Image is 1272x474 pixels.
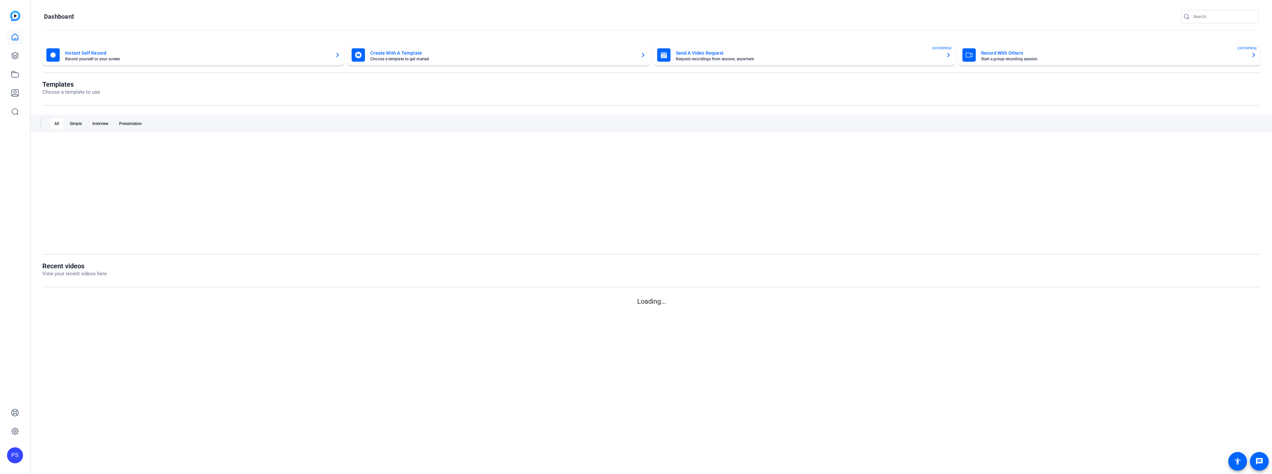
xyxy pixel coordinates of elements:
[1234,457,1242,465] mat-icon: accessibility
[88,118,112,129] div: Interview
[42,262,107,270] h1: Recent videos
[42,80,100,88] h1: Templates
[348,44,650,66] button: Create With A TemplateChoose a template to get started
[1238,46,1257,51] span: ENTERPRISE
[66,118,86,129] div: Simple
[981,49,1246,57] mat-card-title: Record With Others
[42,44,344,66] button: Instant Self RecordRecord yourself or your screen
[676,57,940,61] mat-card-subtitle: Request recordings from anyone, anywhere
[932,46,952,51] span: ENTERPRISE
[958,44,1260,66] button: Record With OthersStart a group recording sessionENTERPRISE
[42,88,100,96] p: Choose a template to use
[981,57,1246,61] mat-card-subtitle: Start a group recording session
[65,57,330,61] mat-card-subtitle: Record yourself or your screen
[370,49,635,57] mat-card-title: Create With A Template
[1193,13,1253,21] input: Search
[44,13,74,21] h1: Dashboard
[370,57,635,61] mat-card-subtitle: Choose a template to get started
[1255,457,1263,465] mat-icon: message
[7,447,23,463] div: PS
[10,11,20,21] img: blue-gradient.svg
[676,49,940,57] mat-card-title: Send A Video Request
[42,296,1260,306] p: Loading...
[50,118,63,129] div: All
[65,49,330,57] mat-card-title: Instant Self Record
[653,44,955,66] button: Send A Video RequestRequest recordings from anyone, anywhereENTERPRISE
[42,270,107,278] p: View your recent videos here
[115,118,146,129] div: Presentation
